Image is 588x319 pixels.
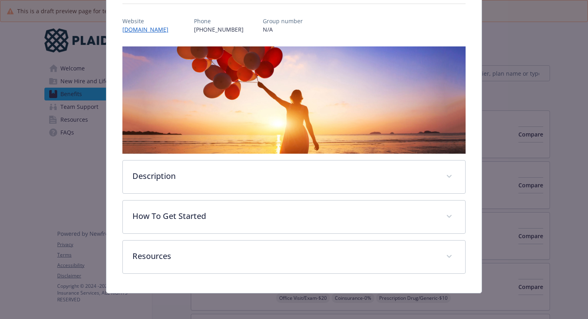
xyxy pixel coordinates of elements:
[132,250,437,262] p: Resources
[123,161,466,193] div: Description
[194,25,244,34] p: [PHONE_NUMBER]
[122,46,466,154] img: banner
[194,17,244,25] p: Phone
[132,210,437,222] p: How To Get Started
[123,201,466,233] div: How To Get Started
[122,26,175,33] a: [DOMAIN_NAME]
[122,17,175,25] p: Website
[123,241,466,273] div: Resources
[263,25,303,34] p: N/A
[263,17,303,25] p: Group number
[132,170,437,182] p: Description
